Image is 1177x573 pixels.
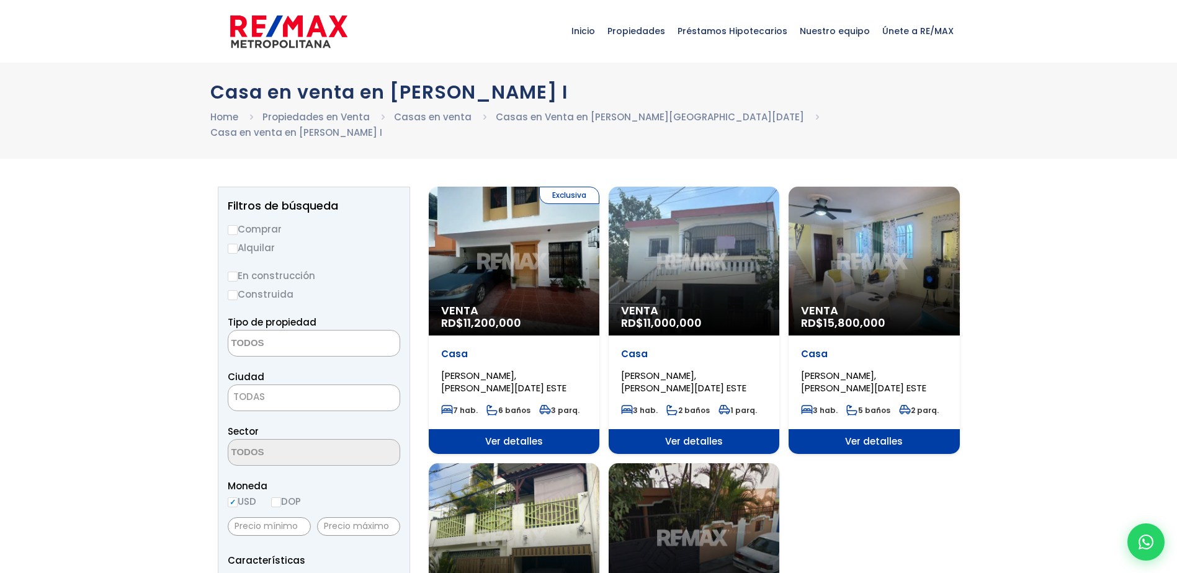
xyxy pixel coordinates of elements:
img: remax-metropolitana-logo [230,13,347,50]
label: Alquilar [228,240,400,255]
p: Casa [621,348,767,360]
h1: Casa en venta en [PERSON_NAME] I [210,81,967,103]
h2: Filtros de búsqueda [228,200,400,212]
span: RD$ [621,315,702,331]
a: Venta RD$11,000,000 Casa [PERSON_NAME], [PERSON_NAME][DATE] ESTE 3 hab. 2 baños 1 parq. Ver detalles [609,187,779,454]
a: Home [210,110,238,123]
span: Venta [801,304,947,317]
input: DOP [271,497,281,507]
a: Casas en Venta en [PERSON_NAME][GEOGRAPHIC_DATA][DATE] [496,110,804,123]
span: 1 parq. [718,405,757,415]
span: Ciudad [228,370,264,383]
textarea: Search [228,440,349,466]
li: Casa en venta en [PERSON_NAME] I [210,125,382,140]
p: Casa [801,348,947,360]
span: RD$ [801,315,885,331]
a: Casas en venta [394,110,472,123]
p: Casa [441,348,587,360]
span: [PERSON_NAME], [PERSON_NAME][DATE] ESTE [621,369,746,394]
label: En construcción [228,268,400,283]
span: Únete a RE/MAX [876,12,960,50]
span: Nuestro equipo [794,12,876,50]
span: Venta [621,304,767,317]
span: 5 baños [846,405,890,415]
span: 3 hab. [621,405,658,415]
span: Sector [228,425,259,438]
input: Alquilar [228,244,238,254]
span: RD$ [441,315,521,331]
a: Exclusiva Venta RD$11,200,000 Casa [PERSON_NAME], [PERSON_NAME][DATE] ESTE 7 hab. 6 baños 3 parq.... [429,187,599,454]
span: 15,800,000 [823,315,885,331]
span: Moneda [228,478,400,494]
span: Tipo de propiedad [228,316,316,329]
textarea: Search [228,331,349,357]
span: Préstamos Hipotecarios [671,12,794,50]
span: TODAS [228,384,400,411]
span: Venta [441,304,587,317]
p: Características [228,553,400,568]
span: TODAS [228,388,400,406]
a: Propiedades en Venta [262,110,370,123]
label: Comprar [228,221,400,237]
span: 3 parq. [539,405,580,415]
input: Precio máximo [317,517,400,536]
a: Venta RD$15,800,000 Casa [PERSON_NAME], [PERSON_NAME][DATE] ESTE 3 hab. 5 baños 2 parq. Ver detalles [789,187,959,454]
span: 2 parq. [899,405,939,415]
input: Construida [228,290,238,300]
span: 11,200,000 [463,315,521,331]
span: 7 hab. [441,405,478,415]
span: Inicio [565,12,601,50]
span: Propiedades [601,12,671,50]
span: Ver detalles [789,429,959,454]
span: 11,000,000 [643,315,702,331]
span: 2 baños [666,405,710,415]
span: [PERSON_NAME], [PERSON_NAME][DATE] ESTE [801,369,926,394]
input: En construcción [228,272,238,282]
label: Construida [228,286,400,302]
input: USD [228,497,238,507]
label: USD [228,494,256,509]
input: Comprar [228,225,238,235]
span: TODAS [233,390,265,403]
span: Ver detalles [609,429,779,454]
input: Precio mínimo [228,517,311,536]
span: 3 hab. [801,405,838,415]
span: [PERSON_NAME], [PERSON_NAME][DATE] ESTE [441,369,566,394]
span: Ver detalles [429,429,599,454]
label: DOP [271,494,301,509]
span: 6 baños [486,405,530,415]
span: Exclusiva [539,187,599,204]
